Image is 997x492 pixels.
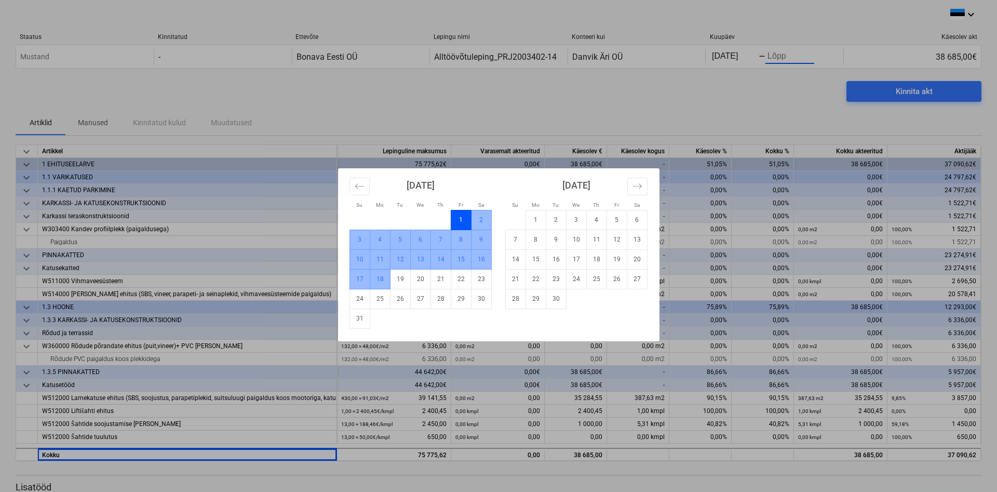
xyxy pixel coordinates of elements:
[627,269,647,289] td: Choose Saturday, September 27, 2025 as your check-out date. It's available.
[566,210,586,230] td: Choose Wednesday, September 3, 2025 as your check-out date. It's available.
[471,230,491,249] td: Choose Saturday, August 9, 2025 as your check-out date. It's available.
[627,249,647,269] td: Choose Saturday, September 20, 2025 as your check-out date. It's available.
[586,210,607,230] td: Choose Thursday, September 4, 2025 as your check-out date. It's available.
[410,249,430,269] td: Choose Wednesday, August 13, 2025 as your check-out date. It's available.
[634,202,640,208] small: Sa
[370,289,390,309] td: Choose Monday, August 25, 2025 as your check-out date. It's available.
[370,230,390,249] td: Choose Monday, August 4, 2025 as your check-out date. It's available.
[593,202,599,208] small: Th
[505,269,526,289] td: Choose Sunday, September 21, 2025 as your check-out date. It's available.
[437,202,443,208] small: Th
[607,269,627,289] td: Choose Friday, September 26, 2025 as your check-out date. It's available.
[566,249,586,269] td: Choose Wednesday, September 17, 2025 as your check-out date. It's available.
[397,202,403,208] small: Tu
[416,202,424,208] small: We
[553,202,559,208] small: Tu
[349,249,370,269] td: Choose Sunday, August 10, 2025 as your check-out date. It's available.
[526,269,546,289] td: Choose Monday, September 22, 2025 as your check-out date. It's available.
[471,289,491,309] td: Choose Saturday, August 30, 2025 as your check-out date. It's available.
[478,202,484,208] small: Sa
[356,202,362,208] small: Su
[390,230,410,249] td: Choose Tuesday, August 5, 2025 as your check-out date. It's available.
[627,210,647,230] td: Choose Saturday, September 6, 2025 as your check-out date. It's available.
[430,269,451,289] td: Choose Thursday, August 21, 2025 as your check-out date. It's available.
[430,230,451,249] td: Choose Thursday, August 7, 2025 as your check-out date. It's available.
[614,202,619,208] small: Fr
[410,230,430,249] td: Choose Wednesday, August 6, 2025 as your check-out date. It's available.
[410,289,430,309] td: Choose Wednesday, August 27, 2025 as your check-out date. It's available.
[526,249,546,269] td: Choose Monday, September 15, 2025 as your check-out date. It's available.
[546,210,566,230] td: Choose Tuesday, September 2, 2025 as your check-out date. It's available.
[512,202,518,208] small: Su
[370,249,390,269] td: Choose Monday, August 11, 2025 as your check-out date. It's available.
[390,249,410,269] td: Choose Tuesday, August 12, 2025 as your check-out date. It's available.
[546,289,566,309] td: Choose Tuesday, September 30, 2025 as your check-out date. It's available.
[607,230,627,249] td: Choose Friday, September 12, 2025 as your check-out date. It's available.
[410,269,430,289] td: Choose Wednesday, August 20, 2025 as your check-out date. It's available.
[349,178,370,195] button: Move backward to switch to the previous month.
[566,230,586,249] td: Choose Wednesday, September 10, 2025 as your check-out date. It's available.
[627,230,647,249] td: Choose Saturday, September 13, 2025 as your check-out date. It's available.
[586,249,607,269] td: Choose Thursday, September 18, 2025 as your check-out date. It's available.
[338,168,659,341] div: Calendar
[505,230,526,249] td: Choose Sunday, September 7, 2025 as your check-out date. It's available.
[390,289,410,309] td: Choose Tuesday, August 26, 2025 as your check-out date. It's available.
[526,289,546,309] td: Choose Monday, September 29, 2025 as your check-out date. It's available.
[546,230,566,249] td: Choose Tuesday, September 9, 2025 as your check-out date. It's available.
[451,230,471,249] td: Choose Friday, August 8, 2025 as your check-out date. It's available.
[526,230,546,249] td: Choose Monday, September 8, 2025 as your check-out date. It's available.
[566,269,586,289] td: Choose Wednesday, September 24, 2025 as your check-out date. It's available.
[430,249,451,269] td: Choose Thursday, August 14, 2025 as your check-out date. It's available.
[349,289,370,309] td: Choose Sunday, August 24, 2025 as your check-out date. It's available.
[586,230,607,249] td: Choose Thursday, September 11, 2025 as your check-out date. It's available.
[526,210,546,230] td: Choose Monday, September 1, 2025 as your check-out date. It's available.
[376,202,384,208] small: Mo
[471,249,491,269] td: Choose Saturday, August 16, 2025 as your check-out date. It's available.
[451,210,471,230] td: Selected. Friday, August 1, 2025
[532,202,540,208] small: Mo
[349,230,370,249] td: Choose Sunday, August 3, 2025 as your check-out date. It's available.
[546,249,566,269] td: Choose Tuesday, September 16, 2025 as your check-out date. It's available.
[627,178,648,195] button: Move forward to switch to the next month.
[607,210,627,230] td: Choose Friday, September 5, 2025 as your check-out date. It's available.
[451,289,471,309] td: Choose Friday, August 29, 2025 as your check-out date. It's available.
[349,309,370,328] td: Choose Sunday, August 31, 2025 as your check-out date. It's available.
[459,202,463,208] small: Fr
[471,269,491,289] td: Choose Saturday, August 23, 2025 as your check-out date. It's available.
[390,269,410,289] td: Choose Tuesday, August 19, 2025 as your check-out date. It's available.
[607,249,627,269] td: Choose Friday, September 19, 2025 as your check-out date. It's available.
[586,269,607,289] td: Choose Thursday, September 25, 2025 as your check-out date. It's available.
[505,289,526,309] td: Choose Sunday, September 28, 2025 as your check-out date. It's available.
[370,269,390,289] td: Choose Monday, August 18, 2025 as your check-out date. It's available.
[451,269,471,289] td: Choose Friday, August 22, 2025 as your check-out date. It's available.
[451,249,471,269] td: Choose Friday, August 15, 2025 as your check-out date. It's available.
[505,249,526,269] td: Choose Sunday, September 14, 2025 as your check-out date. It's available.
[349,269,370,289] td: Choose Sunday, August 17, 2025 as your check-out date. It's available.
[430,289,451,309] td: Choose Thursday, August 28, 2025 as your check-out date. It's available.
[471,210,491,230] td: Choose Saturday, August 2, 2025 as your check-out date. It's available.
[546,269,566,289] td: Choose Tuesday, September 23, 2025 as your check-out date. It's available.
[407,180,435,191] strong: [DATE]
[562,180,590,191] strong: [DATE]
[572,202,580,208] small: We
